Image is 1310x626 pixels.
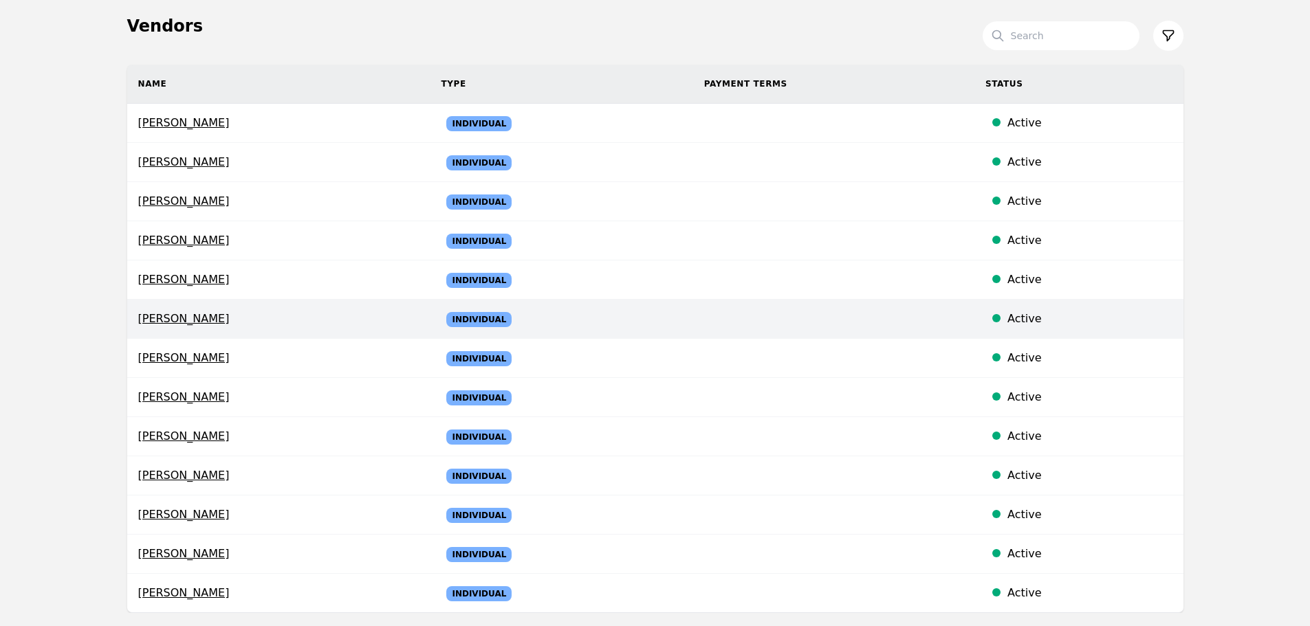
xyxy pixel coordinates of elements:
span: Individual [446,429,512,445]
span: [PERSON_NAME] [138,232,419,249]
span: Individual [446,351,512,366]
span: Individual [446,547,512,562]
span: [PERSON_NAME] [138,311,419,327]
div: Active [1007,232,1172,249]
span: Individual [446,390,512,405]
div: Active [1007,154,1172,170]
span: Individual [446,273,512,288]
span: [PERSON_NAME] [138,467,419,484]
span: Individual [446,586,512,601]
span: Individual [446,508,512,523]
th: Type [430,65,692,104]
button: Filter [1153,21,1183,51]
span: [PERSON_NAME] [138,506,419,523]
div: Active [1007,350,1172,366]
div: Active [1007,311,1172,327]
span: Individual [446,234,512,249]
div: Active [1007,115,1172,131]
span: Individual [446,469,512,484]
div: Active [1007,389,1172,405]
span: [PERSON_NAME] [138,585,419,601]
span: Individual [446,116,512,131]
span: Individual [446,194,512,210]
h1: Vendors [127,15,203,37]
div: Active [1007,467,1172,484]
div: Active [1007,193,1172,210]
span: [PERSON_NAME] [138,271,419,288]
th: Name [127,65,430,104]
input: Search [983,21,1139,50]
div: Active [1007,271,1172,288]
span: [PERSON_NAME] [138,154,419,170]
span: [PERSON_NAME] [138,115,419,131]
th: Payment Terms [693,65,974,104]
span: [PERSON_NAME] [138,546,419,562]
span: [PERSON_NAME] [138,389,419,405]
span: Individual [446,155,512,170]
div: Active [1007,546,1172,562]
div: Active [1007,585,1172,601]
span: [PERSON_NAME] [138,428,419,445]
span: [PERSON_NAME] [138,193,419,210]
span: Individual [446,312,512,327]
div: Active [1007,506,1172,523]
span: [PERSON_NAME] [138,350,419,366]
th: Status [974,65,1183,104]
div: Active [1007,428,1172,445]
